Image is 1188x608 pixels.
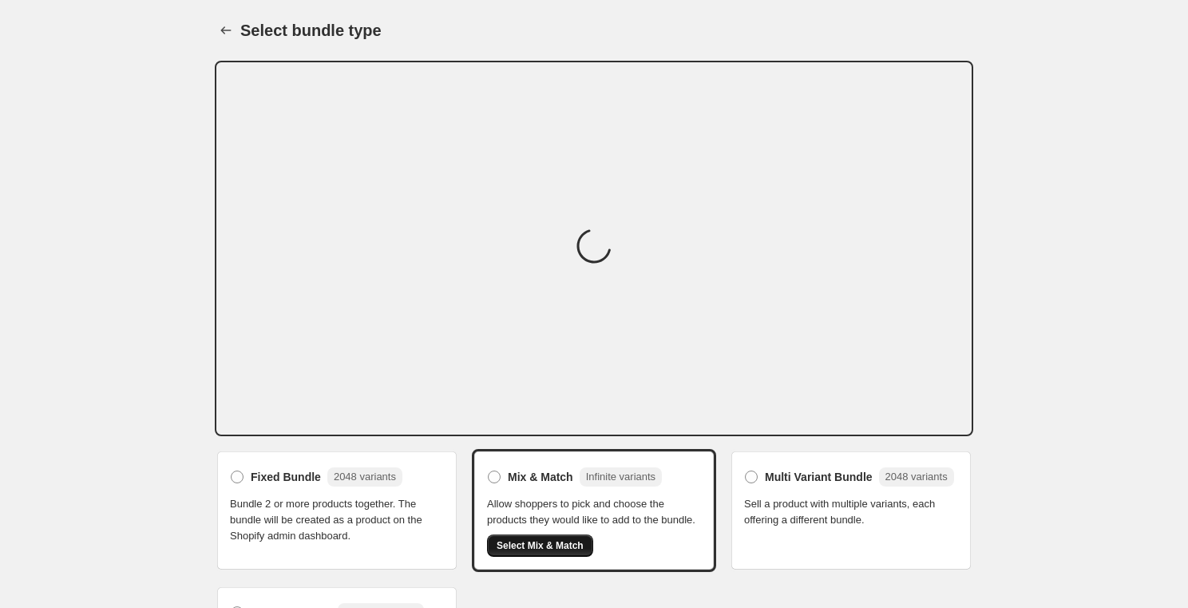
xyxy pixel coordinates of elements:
span: Multi Variant Bundle [765,469,873,485]
span: Fixed Bundle [251,469,321,485]
span: 2048 variants [885,471,948,483]
span: Select Mix & Match [497,539,584,552]
span: Mix & Match [508,469,573,485]
h1: Select bundle type [240,21,382,40]
span: Allow shoppers to pick and choose the products they would like to add to the bundle. [487,496,701,528]
button: Select Mix & Match [487,534,593,557]
span: Sell a product with multiple variants, each offering a different bundle. [744,496,958,528]
button: Back [215,19,237,42]
span: 2048 variants [334,471,396,483]
span: Infinite variants [586,471,655,483]
span: Bundle 2 or more products together. The bundle will be created as a product on the Shopify admin ... [230,496,444,544]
